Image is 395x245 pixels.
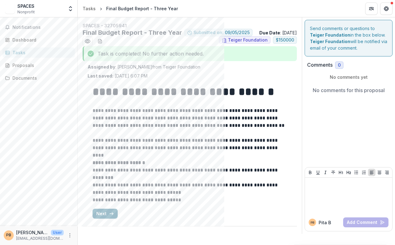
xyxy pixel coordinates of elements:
button: Strike [329,169,337,176]
p: No comments yet [307,74,390,80]
p: [PERSON_NAME] [16,229,48,236]
strong: Due Date [259,30,280,35]
div: Send comments or questions to in the box below. will be notified via email of your comment. [305,20,393,56]
div: Pita Brooks [311,221,314,224]
p: No comments for this proposal [313,87,385,94]
span: 0 [338,63,341,68]
button: More [66,232,74,239]
div: Tasks [12,49,70,56]
div: SPACES [17,3,35,9]
button: Italicize [322,169,329,176]
button: Get Help [380,2,393,15]
a: Tasks [80,4,98,13]
h2: Final Budget Report - Three Year [83,29,182,36]
div: Documents [12,75,70,81]
button: Heading 2 [345,169,352,176]
div: Tasks [83,5,96,12]
a: Documents [2,73,75,83]
a: Tasks [2,47,75,58]
button: Bullet List [352,169,360,176]
p: [DATE] 6:07 PM [88,73,148,79]
div: Proposals [12,62,70,69]
strong: Assigned by [88,64,115,69]
strong: Last saved: [88,73,113,78]
span: Notifications [12,25,72,30]
strong: Teiger Foundation [310,32,350,38]
button: Ordered List [360,169,368,176]
span: Nonprofit [17,9,35,15]
img: SPACES [5,4,15,14]
button: Partners [365,2,378,15]
nav: breadcrumb [80,4,180,13]
p: User [51,230,64,235]
button: Align Right [383,169,391,176]
p: Pita B [319,219,331,226]
button: download-word-button [95,36,105,46]
div: Pita Brooks [6,233,11,237]
h2: Comments [307,62,333,68]
button: Next [93,209,118,219]
div: Task is completed! No further action needed. [83,46,297,61]
span: Teiger Foundation [228,38,268,43]
button: Notifications [2,22,75,32]
button: Underline [314,169,322,176]
button: Add Comment [343,217,388,227]
span: $ 150000 [276,38,294,43]
div: Dashboard [12,37,70,43]
button: Preview 7efe82ca-65d8-4a3d-bb57-0ce91bb8e916.pdf [83,36,93,46]
strong: Teiger Foundation [310,39,350,44]
a: Dashboard [2,35,75,45]
button: Align Center [376,169,383,176]
p: : [DATE] [259,29,297,36]
p: : [PERSON_NAME] from Teiger Foundation [88,64,292,70]
div: Final Budget Report - Three Year [106,5,178,12]
button: Bold [306,169,314,176]
button: Open entity switcher [66,2,75,15]
p: [EMAIL_ADDRESS][DOMAIN_NAME] [16,236,64,241]
p: SPACES - 32705941 [83,22,297,29]
button: Heading 1 [337,169,345,176]
span: Submitted on: 09/05/2025 [193,30,250,35]
button: Align Left [368,169,375,176]
a: Proposals [2,60,75,70]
